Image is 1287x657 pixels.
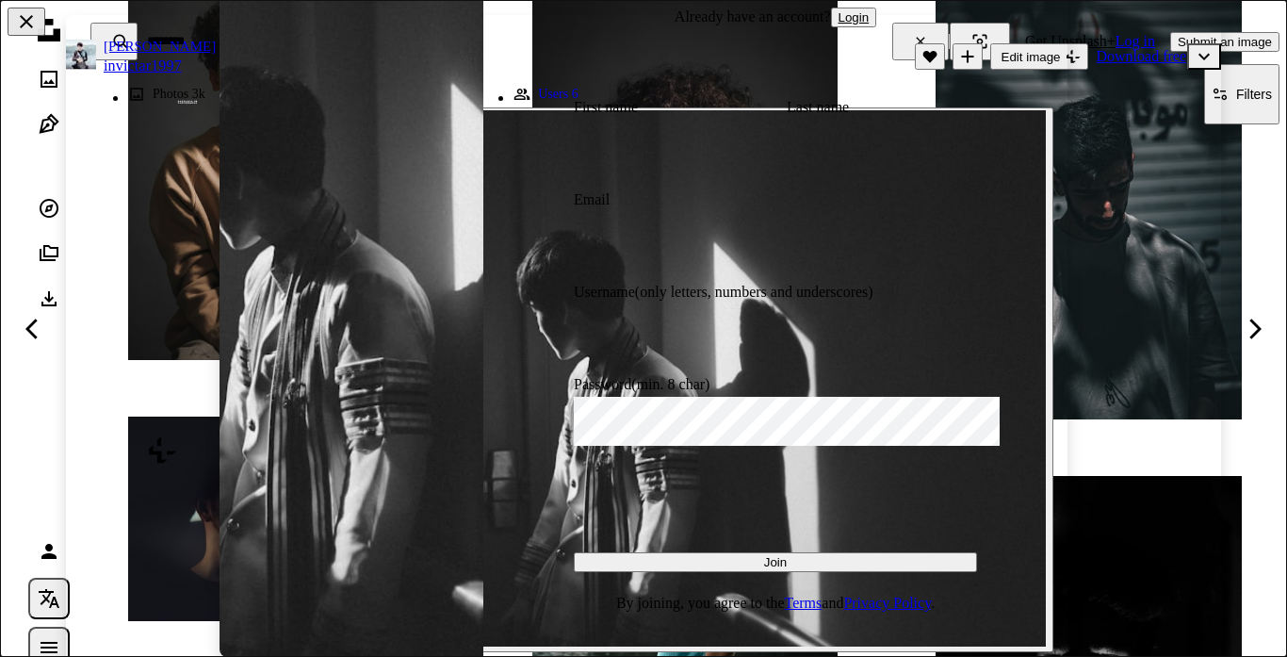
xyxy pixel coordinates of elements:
[574,552,977,572] button: Join
[574,212,1000,261] input: Email
[574,191,977,261] label: Email
[785,595,823,611] a: Terms
[574,120,787,169] input: First name
[787,99,977,169] label: Last name
[631,376,709,392] span: (min. 8 char)
[831,8,877,27] button: Login
[574,595,977,612] span: By joining, you agree to the and .
[574,99,764,169] label: First name
[574,376,977,446] label: Password
[635,284,873,300] span: (only letters, numbers and underscores)
[574,304,1000,353] input: Username(only letters, numbers and underscores)
[574,284,977,353] label: Username
[574,8,977,27] p: Already have an account?
[787,120,1000,169] input: Last name
[843,595,931,611] a: Privacy Policy
[574,397,1000,446] input: Password(min. 8 char)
